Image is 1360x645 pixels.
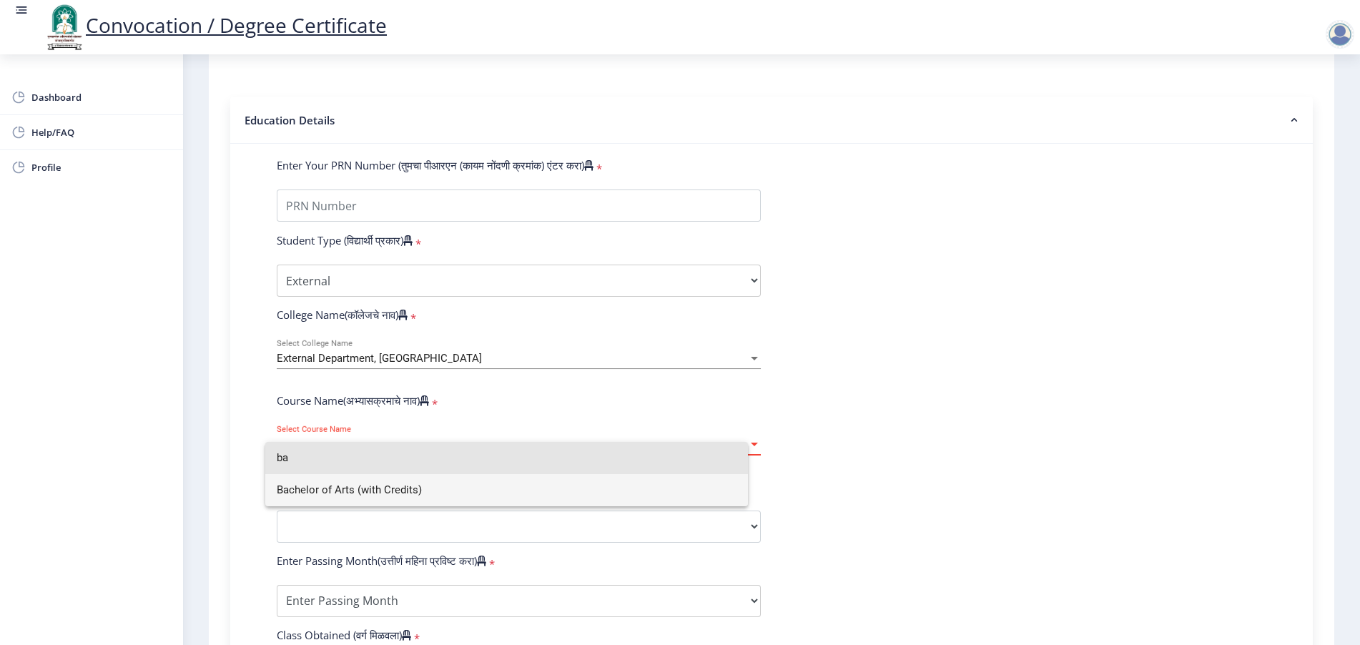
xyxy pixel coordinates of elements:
[277,307,408,322] label: College Name(कॉलेजचे नाव)
[31,159,172,176] span: Profile
[277,158,593,172] label: Enter Your PRN Number (तुमचा पीआरएन (कायम नोंदणी क्रमांक) एंटर करा)
[277,393,429,408] label: Course Name(अभ्यासक्रमाचे नाव)
[277,628,411,642] label: Class Obtained (वर्ग मिळवला)
[31,124,172,141] span: Help/FAQ
[277,233,413,247] label: Student Type (विद्यार्थी प्रकार)
[43,11,387,39] a: Convocation / Degree Certificate
[277,479,464,493] label: Enter passing Year(उत्तीर्ण वर्ष प्रविष्ट करा)
[277,438,748,450] span: Select Course Name
[277,352,482,365] span: External Department, [GEOGRAPHIC_DATA]
[43,3,86,51] img: logo
[277,189,761,222] input: PRN Number
[230,97,1313,144] nb-accordion-item-header: Education Details
[31,89,172,106] span: Dashboard
[277,553,486,568] label: Enter Passing Month(उत्तीर्ण महिना प्रविष्ट करा)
